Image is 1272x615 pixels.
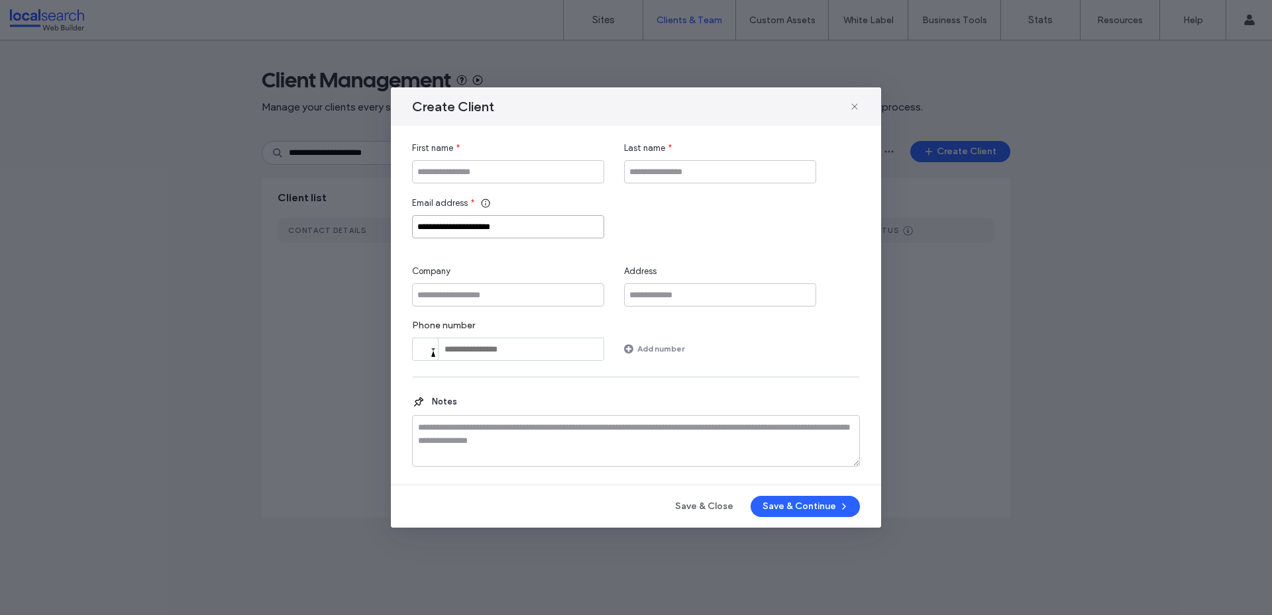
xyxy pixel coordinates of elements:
[624,142,665,155] span: Last name
[624,265,657,278] span: Address
[624,160,816,183] input: Last name
[624,283,816,307] input: Address
[30,9,58,21] span: Help
[412,265,450,278] span: Company
[412,98,494,115] span: Create Client
[412,142,453,155] span: First name
[751,496,860,517] button: Save & Continue
[584,219,600,235] keeper-lock: Open Keeper Popup
[412,215,604,238] input: Email address
[412,283,604,307] input: Company
[663,496,745,517] button: Save & Close
[412,197,468,210] span: Email address
[412,160,604,183] input: First name
[412,320,604,338] label: Phone number
[425,395,457,408] span: Notes
[637,337,684,360] label: Add number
